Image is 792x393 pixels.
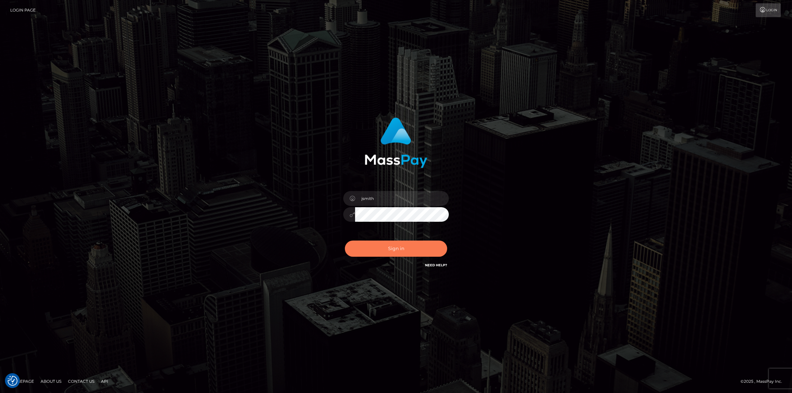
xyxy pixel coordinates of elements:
a: Need Help? [425,263,447,267]
img: Revisit consent button [8,376,17,386]
a: Contact Us [65,376,97,386]
a: API [98,376,111,386]
div: © 2025 , MassPay Inc. [741,378,787,385]
img: MassPay Login [365,117,427,168]
a: Login [756,3,781,17]
input: Username... [355,191,449,206]
a: About Us [38,376,64,386]
a: Homepage [7,376,37,386]
a: Login Page [10,3,36,17]
button: Sign in [345,241,447,257]
button: Consent Preferences [8,376,17,386]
